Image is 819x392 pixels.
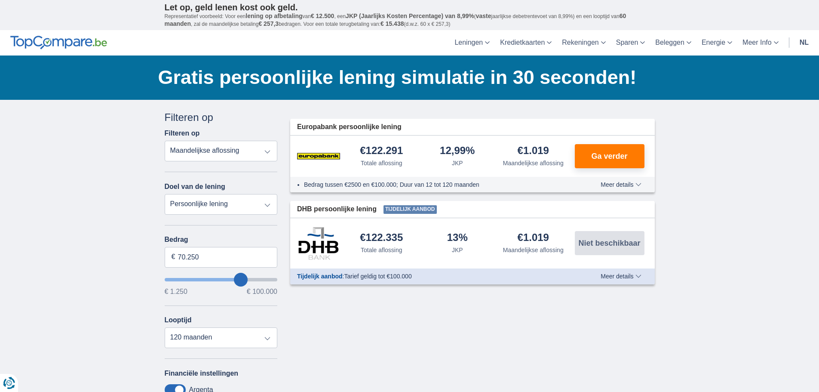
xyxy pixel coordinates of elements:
[601,273,641,279] span: Meer details
[346,12,474,19] span: JKP (Jaarlijks Kosten Percentage) van 8,99%
[311,12,334,19] span: € 12.500
[304,180,569,189] li: Bedrag tussen €2500 en €100.000; Duur van 12 tot 120 maanden
[594,181,647,188] button: Meer details
[290,272,576,281] div: :
[344,273,411,280] span: Tarief geldig tot €100.000
[172,252,175,262] span: €
[247,288,277,295] span: € 100.000
[503,159,564,167] div: Maandelijkse aflossing
[165,12,626,27] span: 60 maanden
[165,236,278,244] label: Bedrag
[557,30,610,56] a: Rekeningen
[518,145,549,157] div: €1.019
[452,159,463,167] div: JKP
[447,232,468,244] div: 13%
[476,12,491,19] span: vaste
[258,20,279,27] span: € 257,3
[245,12,302,19] span: lening op afbetaling
[297,273,343,280] span: Tijdelijk aanbod
[578,239,640,247] span: Niet beschikbaar
[591,152,627,160] span: Ga verder
[611,30,650,56] a: Sparen
[165,12,655,28] p: Representatief voorbeeld: Voor een van , een ( jaarlijkse debetrentevoet van 8,99%) en een loopti...
[361,246,402,254] div: Totale aflossing
[165,2,655,12] p: Let op, geld lenen kost ook geld.
[696,30,737,56] a: Energie
[165,130,200,137] label: Filteren op
[503,246,564,254] div: Maandelijkse aflossing
[297,145,340,167] img: product.pl.alt Europabank
[737,30,784,56] a: Meer Info
[794,30,814,56] a: nl
[495,30,557,56] a: Kredietkaarten
[518,232,549,244] div: €1.019
[360,232,403,244] div: €122.335
[165,288,187,295] span: € 1.250
[449,30,495,56] a: Leningen
[297,227,340,259] img: product.pl.alt DHB Bank
[650,30,696,56] a: Beleggen
[165,110,278,125] div: Filteren op
[165,316,192,324] label: Looptijd
[440,145,475,157] div: 12,99%
[452,246,463,254] div: JKP
[575,231,644,255] button: Niet beschikbaar
[594,273,647,280] button: Meer details
[383,205,437,214] span: Tijdelijk aanbod
[297,122,402,132] span: Europabank persoonlijke lening
[297,204,377,214] span: DHB persoonlijke lening
[158,64,655,91] h1: Gratis persoonlijke lening simulatie in 30 seconden!
[360,145,403,157] div: €122.291
[165,183,225,191] label: Doel van de lening
[575,144,644,168] button: Ga verder
[165,370,239,377] label: Financiële instellingen
[361,159,402,167] div: Totale aflossing
[601,182,641,188] span: Meer details
[165,278,278,281] input: wantToBorrow
[380,20,404,27] span: € 15.438
[10,36,107,49] img: TopCompare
